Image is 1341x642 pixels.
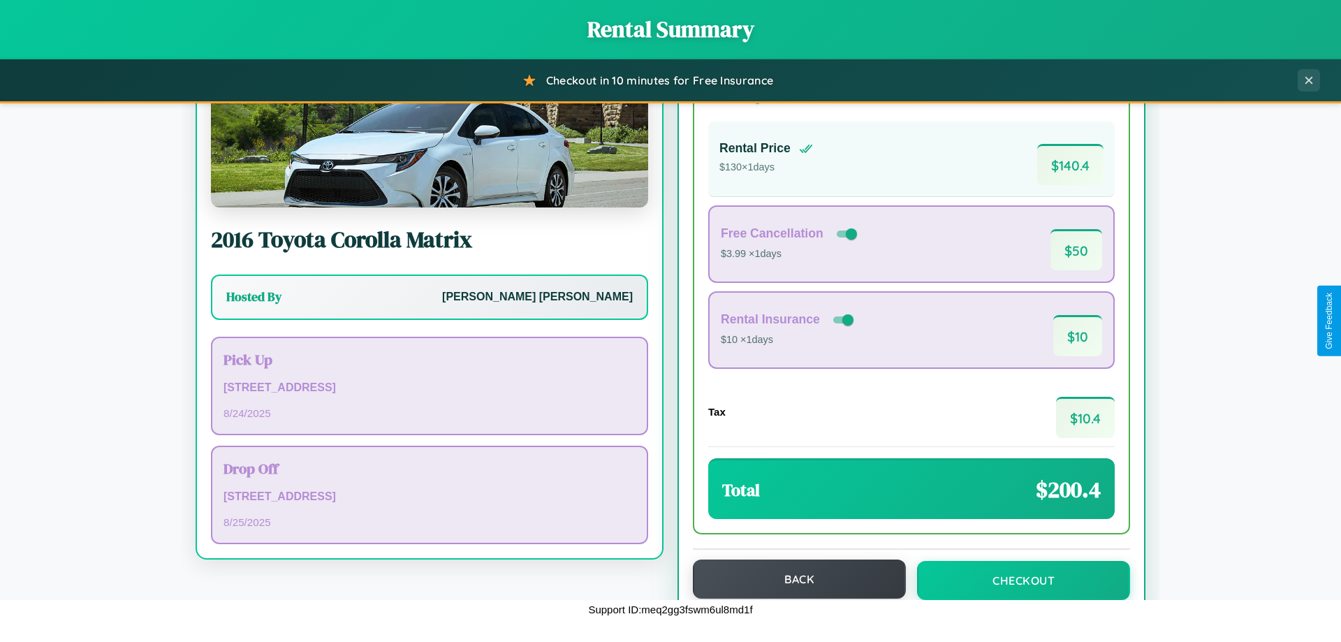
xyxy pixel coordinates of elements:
button: Back [693,560,906,599]
p: $ 130 × 1 days [719,159,813,177]
h4: Tax [708,406,726,418]
button: Checkout [917,561,1130,600]
span: $ 10.4 [1056,397,1115,438]
p: 8 / 24 / 2025 [223,404,636,423]
h4: Rental Price [719,141,791,156]
div: Give Feedback [1324,293,1334,349]
p: [STREET_ADDRESS] [223,487,636,507]
h3: Hosted By [226,289,281,305]
h4: Rental Insurance [721,312,820,327]
h3: Pick Up [223,349,636,370]
p: $3.99 × 1 days [721,245,860,263]
span: $ 50 [1050,229,1102,270]
p: 8 / 25 / 2025 [223,513,636,532]
span: $ 140.4 [1037,144,1104,185]
p: [STREET_ADDRESS] [223,378,636,398]
h3: Total [722,479,760,502]
h3: Drop Off [223,458,636,479]
img: Toyota Corolla Matrix [211,68,648,207]
span: $ 10 [1053,315,1102,356]
span: Checkout in 10 minutes for Free Insurance [546,73,773,87]
p: $10 × 1 days [721,331,856,349]
p: Support ID: meq2gg3fswm6ul8md1f [588,600,752,619]
span: $ 200.4 [1036,474,1101,505]
h2: 2016 Toyota Corolla Matrix [211,224,648,255]
h1: Rental Summary [14,14,1327,45]
p: [PERSON_NAME] [PERSON_NAME] [442,287,633,307]
h4: Free Cancellation [721,226,823,241]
